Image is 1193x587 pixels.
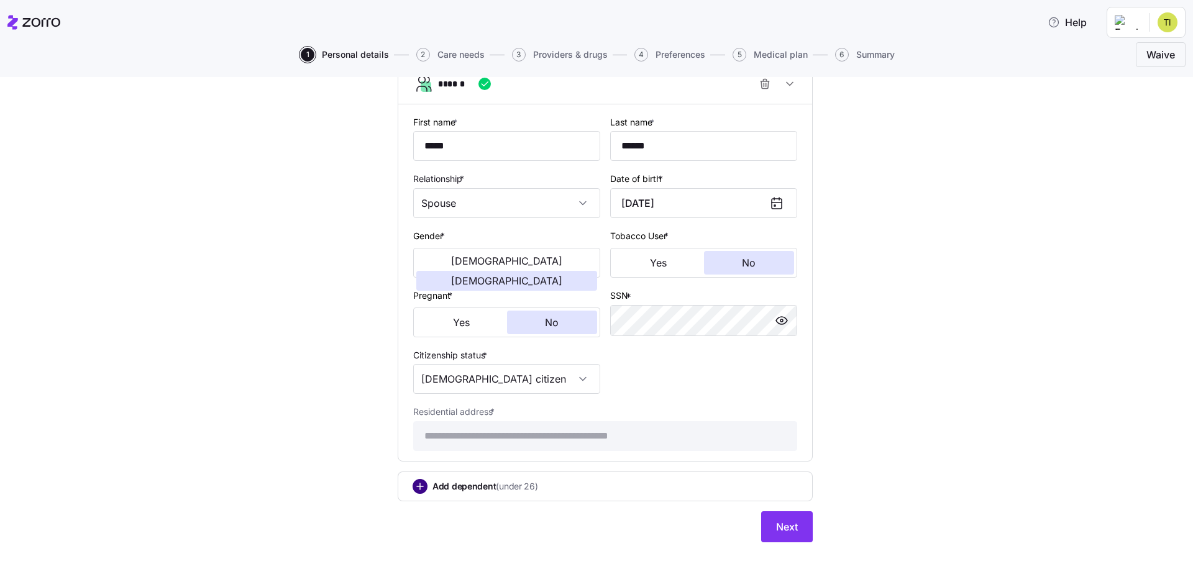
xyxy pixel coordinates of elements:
[413,172,467,186] label: Relationship
[301,48,389,61] button: 1Personal details
[1136,42,1186,67] button: Waive
[742,258,756,268] span: No
[512,48,608,61] button: 3Providers & drugs
[533,50,608,59] span: Providers & drugs
[1048,15,1087,30] span: Help
[416,48,485,61] button: 2Care needs
[413,289,455,303] label: Pregnant
[776,519,798,534] span: Next
[656,50,705,59] span: Preferences
[761,511,813,542] button: Next
[754,50,808,59] span: Medical plan
[545,317,559,327] span: No
[416,48,430,61] span: 2
[451,276,562,286] span: [DEMOGRAPHIC_DATA]
[634,48,705,61] button: 4Preferences
[1038,10,1097,35] button: Help
[1115,15,1140,30] img: Employer logo
[610,188,797,218] input: MM/DD/YYYY
[322,50,389,59] span: Personal details
[298,48,389,61] a: 1Personal details
[634,48,648,61] span: 4
[413,364,600,394] input: Select citizenship status
[413,405,497,419] label: Residential address
[413,479,427,494] svg: add icon
[451,256,562,266] span: [DEMOGRAPHIC_DATA]
[610,229,671,243] label: Tobacco User
[856,50,895,59] span: Summary
[1158,12,1177,32] img: 9e4b929297bf010c72727e2ff207a5c7
[610,289,634,303] label: SSN
[413,229,447,243] label: Gender
[453,317,470,327] span: Yes
[733,48,746,61] span: 5
[496,480,537,493] span: (under 26)
[610,172,665,186] label: Date of birth
[413,116,460,129] label: First name
[610,116,657,129] label: Last name
[512,48,526,61] span: 3
[733,48,808,61] button: 5Medical plan
[650,258,667,268] span: Yes
[413,188,600,218] input: Select relationship
[432,480,538,493] span: Add dependent
[1146,47,1175,62] span: Waive
[301,48,314,61] span: 1
[437,50,485,59] span: Care needs
[413,348,490,362] label: Citizenship status
[835,48,849,61] span: 6
[835,48,895,61] button: 6Summary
